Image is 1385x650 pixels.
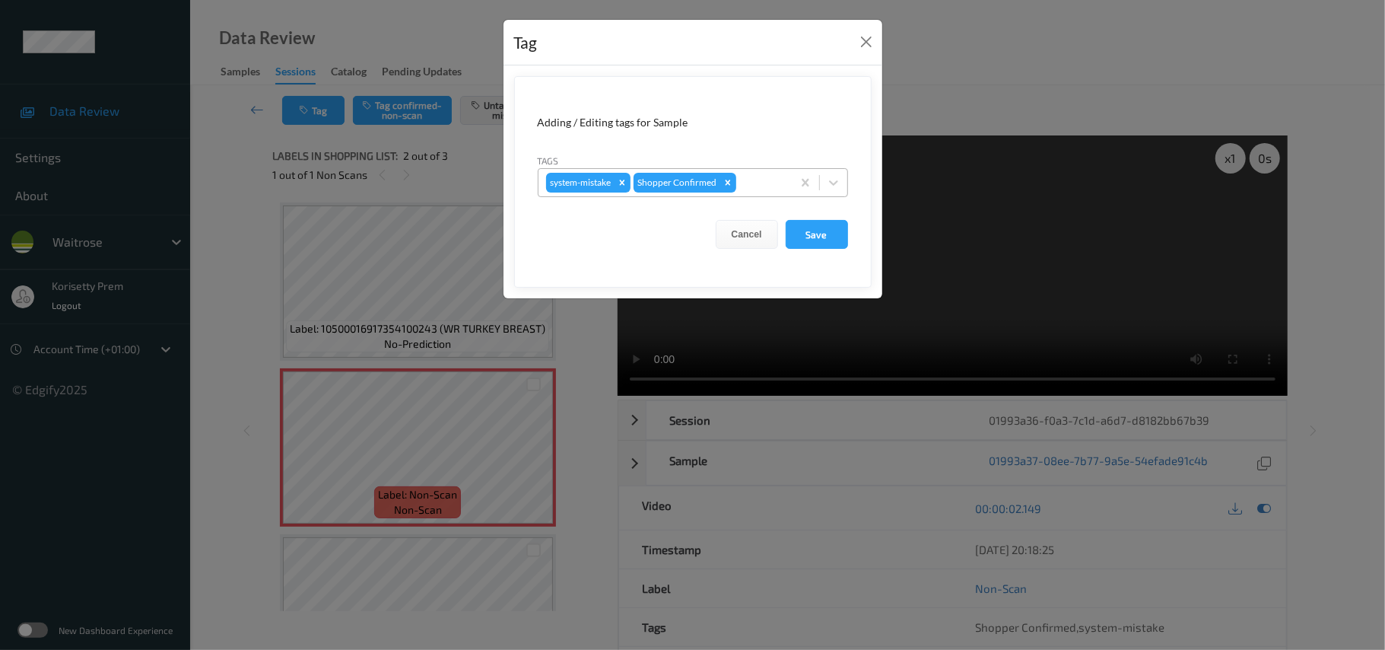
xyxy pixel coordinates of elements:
[720,173,736,193] div: Remove Shopper Confirmed
[634,173,720,193] div: Shopper Confirmed
[856,31,877,53] button: Close
[538,115,848,130] div: Adding / Editing tags for Sample
[514,30,538,55] div: Tag
[614,173,631,193] div: Remove system-mistake
[538,154,559,167] label: Tags
[546,173,614,193] div: system-mistake
[786,220,848,249] button: Save
[716,220,778,249] button: Cancel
